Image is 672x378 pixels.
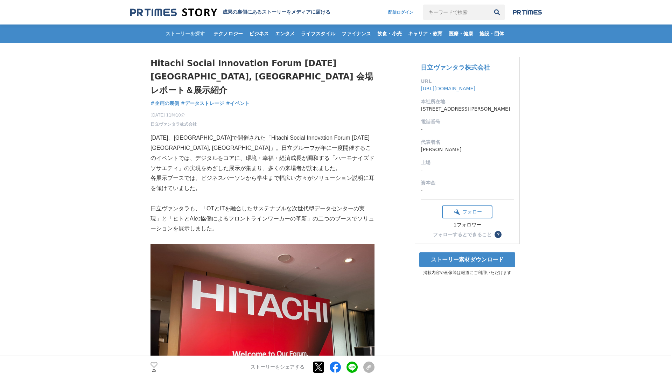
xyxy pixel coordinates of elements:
[246,24,272,43] a: ビジネス
[211,24,246,43] a: テクノロジー
[150,121,197,127] a: 日立ヴァンタラ株式会社
[211,30,246,37] span: テクノロジー
[496,232,500,237] span: ？
[421,146,514,153] dd: [PERSON_NAME]
[513,9,542,15] img: prtimes
[374,24,405,43] a: 飲食・小売
[405,30,445,37] span: キャリア・教育
[421,159,514,166] dt: 上場
[423,5,489,20] input: キーワードで検索
[477,24,507,43] a: 施設・団体
[150,112,197,118] span: [DATE] 11時10分
[130,8,330,17] a: 成果の裏側にあるストーリーをメディアに届ける 成果の裏側にあるストーリーをメディアに届ける
[433,232,492,237] div: フォローするとできること
[298,24,338,43] a: ライフスタイル
[251,364,304,370] p: ストーリーをシェアする
[181,100,224,106] span: #データストレージ
[421,105,514,113] dd: [STREET_ADDRESS][PERSON_NAME]
[477,30,507,37] span: 施設・団体
[298,30,338,37] span: ライフスタイル
[339,24,374,43] a: ファイナンス
[421,126,514,133] dd: -
[489,5,505,20] button: 検索
[421,139,514,146] dt: 代表者名
[442,222,492,228] div: 1フォロワー
[446,30,476,37] span: 医療・健康
[419,252,515,267] a: ストーリー素材ダウンロード
[150,173,374,194] p: 各展示ブースでは、ビジネスパーソンから学生まで幅広い方々がソリューション説明に耳を傾けていました。
[381,5,420,20] a: 配信ログイン
[150,369,157,372] p: 25
[415,270,520,276] p: 掲載内容や画像等は報道にご利用いただけます
[150,100,179,106] span: #企画の裏側
[150,133,374,173] p: [DATE]、[GEOGRAPHIC_DATA]で開催された「Hitachi Social Innovation Forum [DATE] [GEOGRAPHIC_DATA], [GEOGRAP...
[223,9,330,15] h2: 成果の裏側にあるストーリーをメディアに届ける
[421,64,490,71] a: 日立ヴァンタラ株式会社
[150,204,374,234] p: 日立ヴァンタラも、「OTとITを融合したサステナブルな次世代型データセンターの実現」と「ヒトとAIの協働によるフロントラインワーカーの革新」の二つのブースでソリューションを展示しました。
[421,179,514,187] dt: 資本金
[421,118,514,126] dt: 電話番号
[421,86,475,91] a: [URL][DOMAIN_NAME]
[446,24,476,43] a: 医療・健康
[226,100,250,107] a: #イベント
[272,30,297,37] span: エンタメ
[226,100,250,106] span: #イベント
[374,30,405,37] span: 飲食・小売
[421,98,514,105] dt: 本社所在地
[246,30,272,37] span: ビジネス
[421,78,514,85] dt: URL
[150,100,179,107] a: #企画の裏側
[495,231,502,238] button: ？
[181,100,224,107] a: #データストレージ
[130,8,217,17] img: 成果の裏側にあるストーリーをメディアに届ける
[339,30,374,37] span: ファイナンス
[421,166,514,174] dd: -
[421,187,514,194] dd: -
[272,24,297,43] a: エンタメ
[442,205,492,218] button: フォロー
[150,57,374,97] h1: Hitachi Social Innovation Forum [DATE] [GEOGRAPHIC_DATA], [GEOGRAPHIC_DATA] 会場レポート＆展示紹介
[405,24,445,43] a: キャリア・教育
